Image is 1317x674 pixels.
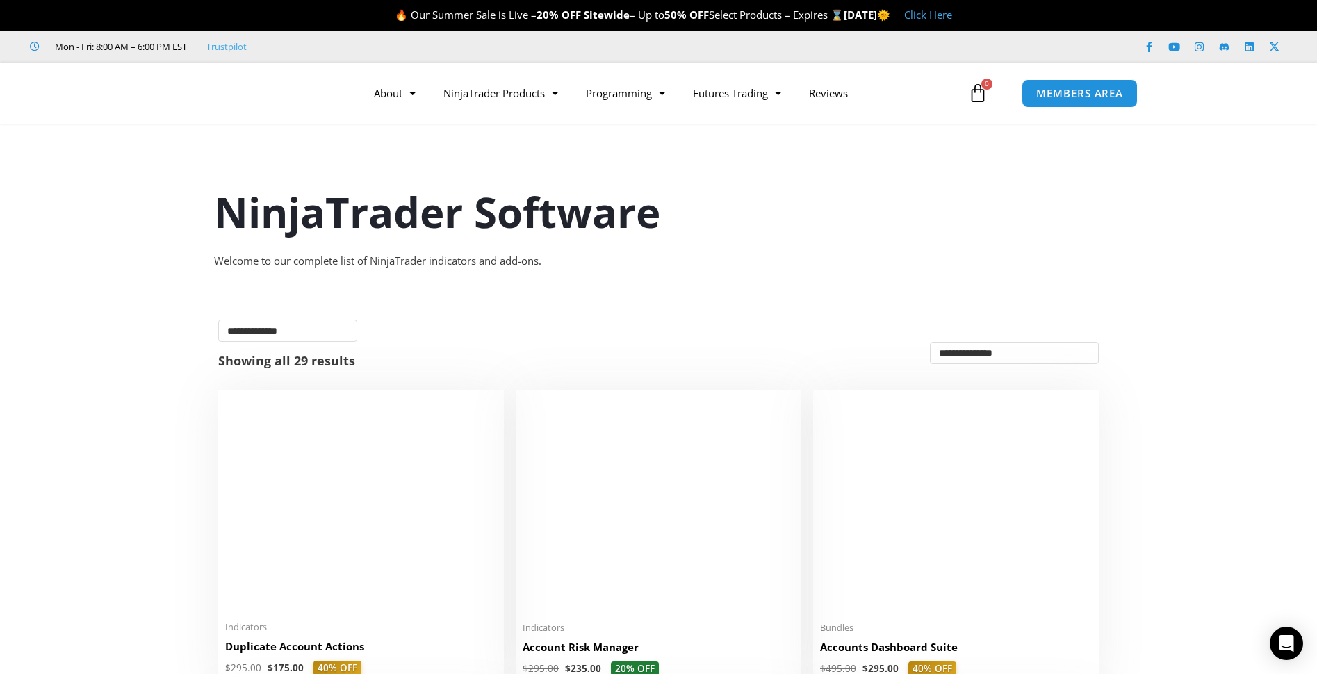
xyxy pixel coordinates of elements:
[523,640,794,655] h2: Account Risk Manager
[360,77,430,109] a: About
[268,661,273,674] span: $
[430,77,572,109] a: NinjaTrader Products
[225,639,497,654] h2: Duplicate Account Actions
[523,640,794,661] a: Account Risk Manager
[225,661,261,674] bdi: 295.00
[51,38,187,55] span: Mon - Fri: 8:00 AM – 6:00 PM EST
[981,79,992,90] span: 0
[1036,88,1123,99] span: MEMBERS AREA
[214,183,1104,241] h1: NinjaTrader Software
[820,397,1092,614] img: Accounts Dashboard Suite
[161,68,310,118] img: LogoAI | Affordable Indicators – NinjaTrader
[820,622,1092,634] span: Bundles
[584,8,630,22] strong: Sitewide
[537,8,581,22] strong: 20% OFF
[395,8,844,22] span: 🔥 Our Summer Sale is Live – – Up to Select Products – Expires ⌛
[844,8,890,22] strong: [DATE]
[664,8,709,22] strong: 50% OFF
[1022,79,1138,108] a: MEMBERS AREA
[523,622,794,634] span: Indicators
[930,342,1099,364] select: Shop order
[268,661,304,674] bdi: 175.00
[795,77,862,109] a: Reviews
[679,77,795,109] a: Futures Trading
[206,38,247,55] a: Trustpilot
[225,621,497,633] span: Indicators
[572,77,679,109] a: Programming
[877,8,890,22] span: 🌞
[214,252,1104,271] div: Welcome to our complete list of NinjaTrader indicators and add-ons.
[820,640,1092,661] a: Accounts Dashboard Suite
[820,640,1092,655] h2: Accounts Dashboard Suite
[225,639,497,661] a: Duplicate Account Actions
[523,397,794,613] img: Account Risk Manager
[225,397,497,613] img: Duplicate Account Actions
[1270,627,1303,660] div: Open Intercom Messenger
[904,8,952,22] a: Click Here
[360,77,965,109] nav: Menu
[218,354,355,367] p: Showing all 29 results
[947,73,1008,113] a: 0
[225,661,231,674] span: $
